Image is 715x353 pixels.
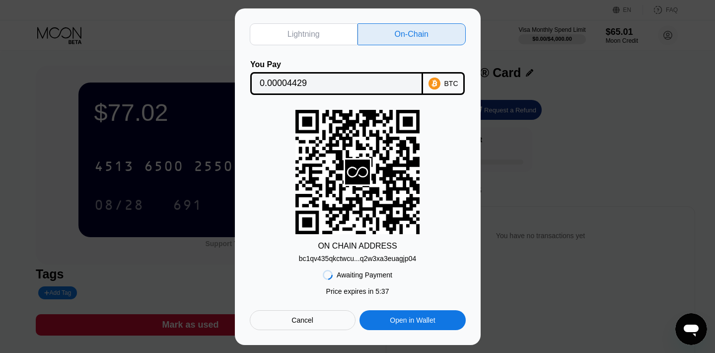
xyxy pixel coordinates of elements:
[287,29,320,39] div: Lightning
[291,316,313,325] div: Cancel
[357,23,466,45] div: On-Chain
[250,60,423,69] div: You Pay
[299,251,417,263] div: bc1qv435qkctwcu...q2w3xa3euagjp04
[359,310,465,330] div: Open in Wallet
[299,255,417,263] div: bc1qv435qkctwcu...q2w3xa3euagjp04
[375,287,389,295] span: 5 : 37
[395,29,429,39] div: On-Chain
[318,242,397,251] div: ON CHAIN ADDRESS
[337,271,392,279] div: Awaiting Payment
[250,60,466,95] div: You PayBTC
[250,23,358,45] div: Lightning
[444,80,458,88] div: BTC
[326,287,389,295] div: Price expires in
[675,313,707,345] iframe: Button to launch messaging window
[250,310,356,330] div: Cancel
[390,316,435,325] div: Open in Wallet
